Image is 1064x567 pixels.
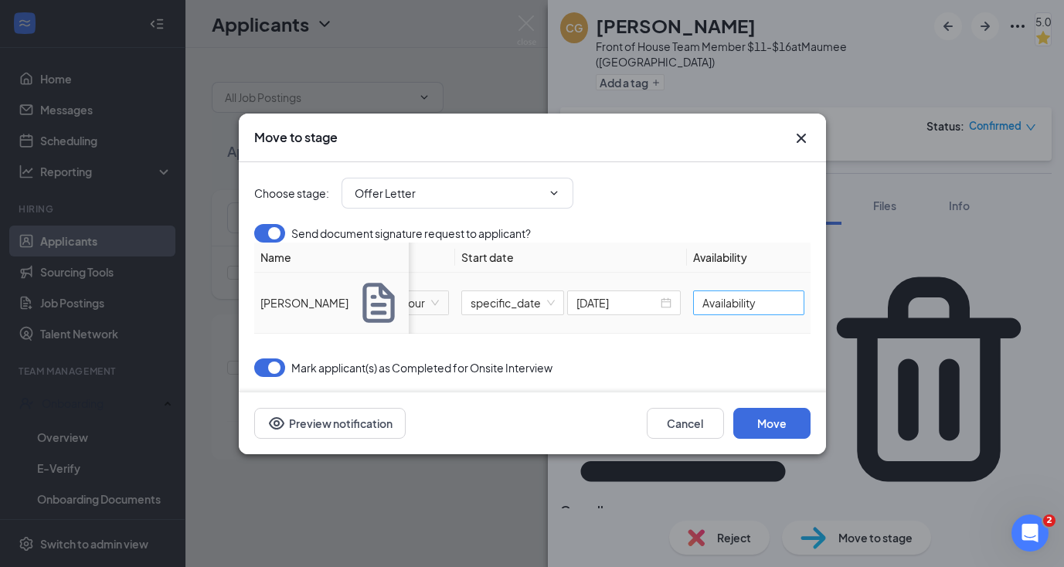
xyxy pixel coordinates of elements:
[291,358,552,377] span: Mark applicant(s) as Completed for Onsite Interview
[471,291,555,314] span: specific_date
[254,185,329,202] span: Choose stage :
[267,414,286,433] svg: Eye
[792,129,811,148] button: Close
[254,408,406,439] button: Preview notificationEye
[1011,514,1049,552] iframe: Intercom live chat
[402,291,439,314] span: hour
[1043,514,1056,527] span: 2
[792,129,811,148] svg: Cross
[355,279,403,327] svg: Document
[260,294,348,311] span: [PERSON_NAME]
[254,243,409,273] th: Name
[576,294,658,311] input: Nov 21, 2024
[733,408,811,439] button: Move
[254,129,338,146] h3: Move to stage
[291,224,531,243] span: Send document signature request to applicant?
[548,187,560,199] svg: ChevronDown
[647,408,724,439] button: Cancel
[455,243,687,273] th: Start date
[687,243,811,273] th: Availability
